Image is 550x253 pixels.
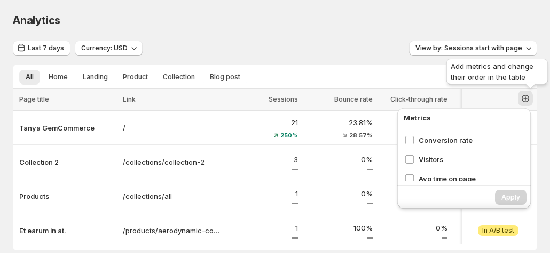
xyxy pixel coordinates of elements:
span: Product [123,73,148,81]
button: Collection 2 [19,157,116,167]
button: Products [19,191,116,202]
span: Conversion rate [419,135,527,145]
a: /collections/all [123,191,223,202]
p: 100% [304,223,373,233]
span: In A/B test [482,226,514,235]
a: /products/aerodynamic-concrete-knife [123,225,223,236]
span: View by: Sessions start with page [415,44,522,52]
p: 0% [454,223,522,233]
p: 100% [379,188,447,199]
span: Last 7 days [28,44,64,52]
span: Visitors [419,154,527,165]
span: Link [123,95,136,103]
span: Click-through rate [390,95,447,104]
button: Currency: USD [75,41,143,56]
span: Analytics [13,14,60,27]
p: 0% [304,154,373,165]
span: Landing [83,73,108,81]
button: Last 7 days [13,41,70,56]
a: /collections/collection-2 [123,157,223,167]
p: 0% [379,223,447,233]
span: Home [49,73,68,81]
p: 1 [230,223,298,233]
p: 100% [379,154,447,165]
span: Sessions [269,95,298,104]
span: All [26,73,34,81]
span: Bounce rate [334,95,373,104]
span: 28.57% [349,132,373,139]
span: Page title [19,95,49,103]
a: / [123,122,223,133]
span: Avg time on page [419,173,527,184]
p: Metrics [404,112,527,123]
p: 0% [304,188,373,199]
p: 21 [230,117,298,128]
p: 3 [230,154,298,165]
p: 23.81% [304,117,373,128]
button: Tanya GemCommerce [19,122,116,133]
span: Currency: USD [81,44,128,52]
span: 250% [280,132,298,139]
span: Blog post [210,73,240,81]
p: 1 [230,188,298,199]
p: 59.26% [379,117,447,128]
span: Collection [163,73,195,81]
button: View by: Sessions start with page [409,41,537,56]
button: Et earum in at. [19,225,116,236]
